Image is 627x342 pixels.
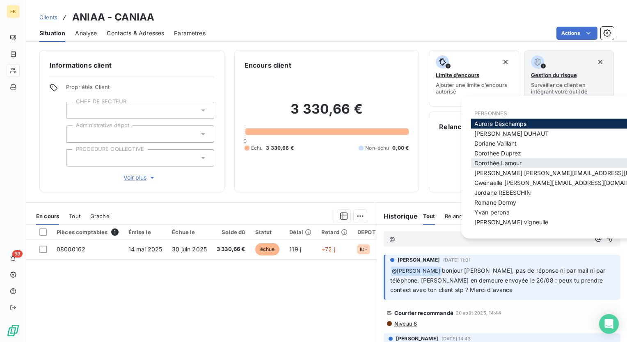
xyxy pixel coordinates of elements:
span: [PERSON_NAME] vigneulle [474,219,548,226]
span: @ [PERSON_NAME] [391,267,442,276]
span: Non-échu [365,144,389,152]
span: 0,00 € [392,144,409,152]
span: Paramètres [174,29,206,37]
span: En cours [36,213,59,219]
span: @ [389,235,395,242]
span: Situation [39,29,65,37]
span: 30 juin 2025 [172,246,207,253]
span: IDF [360,247,367,252]
a: Clients [39,13,57,21]
span: +72 j [321,246,335,253]
span: Graphe [90,213,110,219]
span: Surveiller ce client en intégrant votre outil de gestion des risques client. [531,82,607,101]
span: Voir plus [124,173,156,182]
div: Retard [321,229,348,235]
span: 3 330,66 € [266,144,294,152]
button: Gestion du risqueSurveiller ce client en intégrant votre outil de gestion des risques client. [524,50,614,107]
div: Délai [289,229,311,235]
div: Solde dû [217,229,245,235]
span: 0 [243,138,247,144]
span: Courrier recommandé [394,310,453,316]
input: Ajouter une valeur [73,154,80,162]
span: Gestion du risque [531,72,577,78]
span: Doriane Vaillant [474,140,517,147]
div: Pièces comptables [57,228,119,236]
span: 1 [111,228,119,236]
span: Contacts & Adresses [107,29,164,37]
div: DEPOT [357,229,376,235]
h6: Informations client [50,60,214,70]
span: Tout [423,213,435,219]
span: Limite d’encours [436,72,479,78]
span: Relances [445,213,468,219]
span: 119 j [289,246,301,253]
span: [PERSON_NAME] DUHAUT [474,130,549,137]
span: Clients [39,14,57,21]
span: PERSONNES [474,110,507,116]
span: 59 [12,250,23,258]
span: 14 mai 2025 [128,246,162,253]
span: [DATE] 11:01 [443,258,471,262]
h3: ANIAA - CANIAA [72,10,154,25]
div: FB [7,5,20,18]
img: Logo LeanPay [7,324,20,337]
button: Actions [556,27,597,40]
div: Émise le [128,229,162,235]
span: Yvan perona [474,209,510,216]
button: Voir plus [66,173,214,182]
span: Dorothée Lamour [474,160,522,166]
span: Échu [251,144,263,152]
span: Romane Dormy [474,199,516,206]
span: Tout [69,213,80,219]
span: Dorothee Duprez [474,150,521,157]
span: Aurore Deschamps [474,120,526,127]
span: [PERSON_NAME] [398,256,440,264]
span: échue [255,243,280,255]
span: [DATE] 14:43 [442,336,471,341]
div: Échue le [172,229,207,235]
span: Jordane REBESCHIN [474,189,531,196]
input: Ajouter une valeur [73,107,80,114]
span: 3 330,66 € [217,245,245,253]
h6: Encours client [245,60,291,70]
h6: Historique [377,211,418,221]
div: Open Intercom Messenger [599,314,619,334]
span: 20 août 2025, 14:44 [456,310,501,315]
button: Limite d’encoursAjouter une limite d’encours autorisé [429,50,519,107]
span: Analyse [75,29,97,37]
input: Ajouter une valeur [73,130,80,138]
span: Propriétés Client [66,84,214,95]
h6: Relance [439,122,604,132]
span: Ajouter une limite d’encours autorisé [436,82,512,95]
div: Statut [255,229,280,235]
span: bonjour [PERSON_NAME], pas de réponse ni par mail ni par téléphone. [PERSON_NAME] en demeure envo... [390,267,607,293]
h2: 3 330,66 € [245,101,409,125]
span: Niveau 8 [394,320,417,327]
span: 08000162 [57,246,85,253]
